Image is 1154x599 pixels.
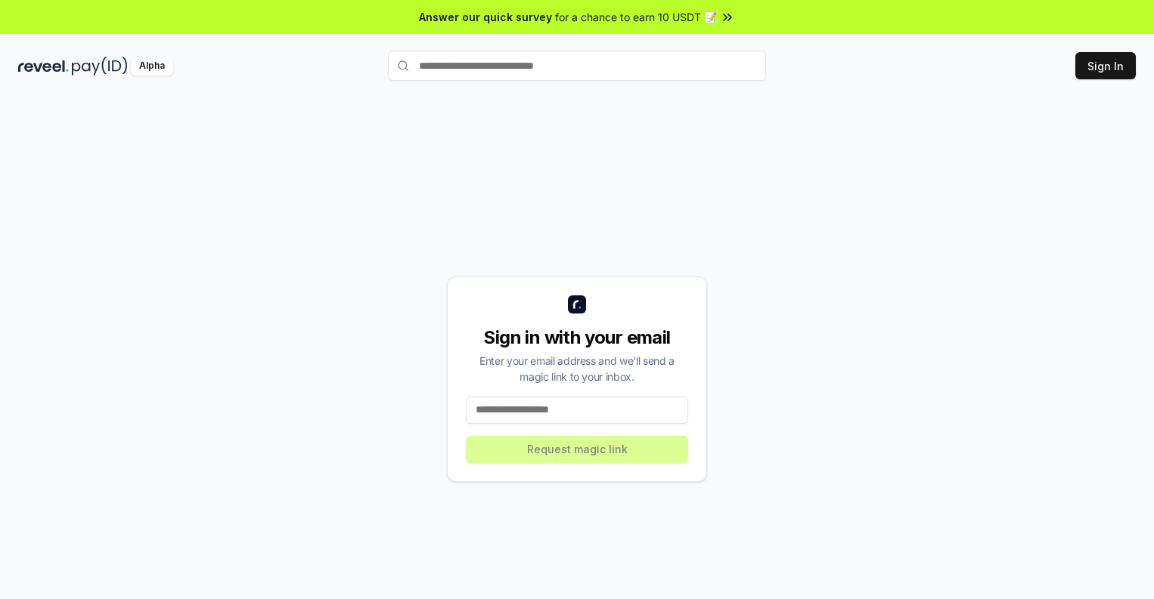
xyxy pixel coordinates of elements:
[466,353,688,384] div: Enter your email address and we’ll send a magic link to your inbox.
[466,326,688,350] div: Sign in with your email
[555,9,717,25] span: for a chance to earn 10 USDT 📝
[1075,52,1136,79] button: Sign In
[419,9,552,25] span: Answer our quick survey
[131,57,173,76] div: Alpha
[568,295,586,313] img: logo_small
[18,57,69,76] img: reveel_dark
[72,57,128,76] img: pay_id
